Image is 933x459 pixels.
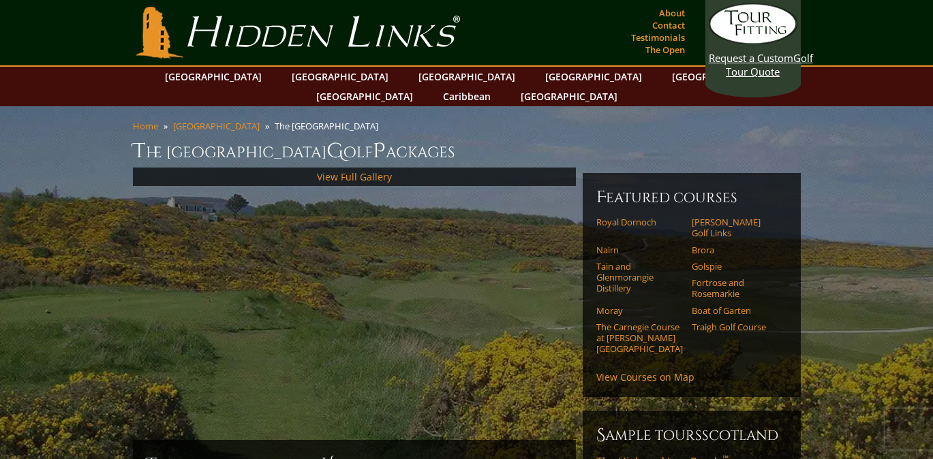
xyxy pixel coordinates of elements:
a: Boat of Garten [692,305,778,316]
a: View Full Gallery [317,170,392,183]
a: Royal Dornoch [596,217,683,227]
a: Traigh Golf Course [692,321,778,332]
a: [GEOGRAPHIC_DATA] [665,67,776,86]
a: Nairn [596,244,683,255]
a: Testimonials [628,28,688,47]
a: [GEOGRAPHIC_DATA] [412,67,522,86]
span: Request a Custom [709,51,793,65]
a: Golspie [692,261,778,272]
h6: Featured Courses [596,187,787,208]
h6: Sample ToursScotland [596,424,787,446]
a: Contact [649,16,688,35]
h1: The [GEOGRAPHIC_DATA] olf ackages [133,138,801,165]
a: About [656,3,688,22]
a: Home [133,120,158,132]
a: The Carnegie Course at [PERSON_NAME][GEOGRAPHIC_DATA] [596,321,683,355]
a: Fortrose and Rosemarkie [692,277,778,300]
a: Request a CustomGolf Tour Quote [709,3,797,78]
a: Brora [692,244,778,255]
a: [GEOGRAPHIC_DATA] [173,120,260,132]
a: [PERSON_NAME] Golf Links [692,217,778,239]
span: G [326,138,343,165]
a: View Courses on Map [596,370,694,383]
a: [GEOGRAPHIC_DATA] [538,67,649,86]
a: Tain and Glenmorangie Distillery [596,261,683,294]
a: Moray [596,305,683,316]
span: P [373,138,386,165]
a: [GEOGRAPHIC_DATA] [514,86,624,106]
a: Caribbean [436,86,498,106]
a: [GEOGRAPHIC_DATA] [285,67,395,86]
a: [GEOGRAPHIC_DATA] [158,67,269,86]
a: The Open [642,40,688,59]
li: The [GEOGRAPHIC_DATA] [275,120,384,132]
a: [GEOGRAPHIC_DATA] [309,86,420,106]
